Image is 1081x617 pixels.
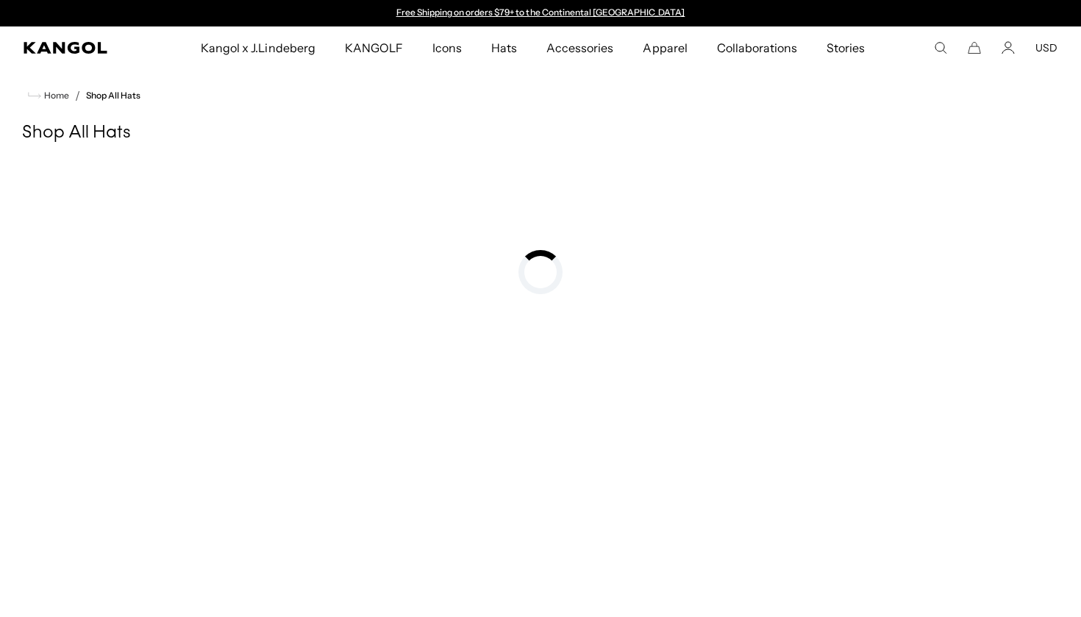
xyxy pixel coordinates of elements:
a: Home [28,89,69,102]
a: Accessories [532,26,628,69]
a: Account [1002,41,1015,54]
span: Kangol x J.Lindeberg [201,26,315,69]
button: Cart [968,41,981,54]
a: Kangol [24,42,132,54]
div: 1 of 2 [389,7,692,19]
span: Stories [827,26,865,69]
a: KANGOLF [330,26,418,69]
a: Icons [418,26,477,69]
span: Icons [432,26,462,69]
span: Home [41,90,69,101]
a: Hats [477,26,532,69]
a: Apparel [628,26,702,69]
span: KANGOLF [345,26,403,69]
div: Announcement [389,7,692,19]
a: Collaborations [702,26,812,69]
button: USD [1035,41,1057,54]
slideshow-component: Announcement bar [389,7,692,19]
span: Hats [491,26,517,69]
li: / [69,87,80,104]
span: Apparel [643,26,687,69]
a: Free Shipping on orders $79+ to the Continental [GEOGRAPHIC_DATA] [396,7,685,18]
span: Accessories [546,26,613,69]
h1: Shop All Hats [22,122,1059,144]
a: Kangol x J.Lindeberg [186,26,330,69]
a: Shop All Hats [86,90,140,101]
span: Collaborations [717,26,797,69]
summary: Search here [934,41,947,54]
a: Stories [812,26,880,69]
